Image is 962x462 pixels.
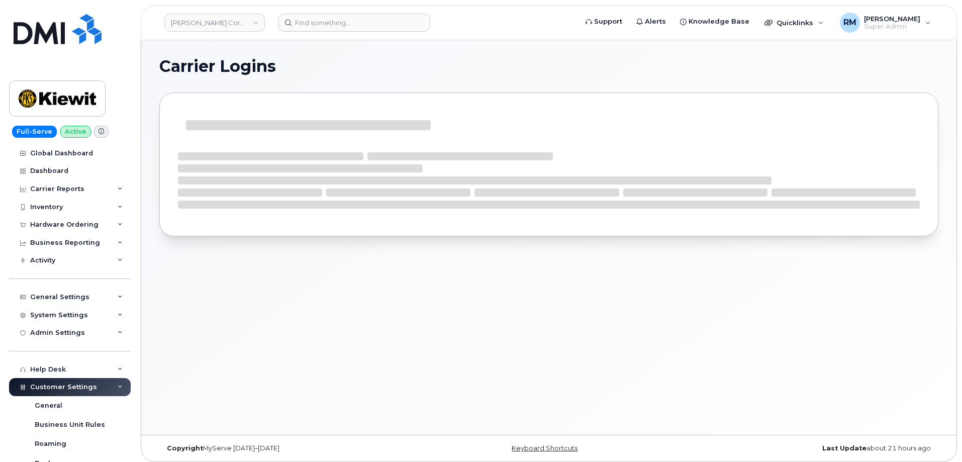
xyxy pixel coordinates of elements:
[822,444,867,452] strong: Last Update
[679,444,938,452] div: about 21 hours ago
[159,59,276,74] span: Carrier Logins
[167,444,203,452] strong: Copyright
[512,444,578,452] a: Keyboard Shortcuts
[159,444,419,452] div: MyServe [DATE]–[DATE]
